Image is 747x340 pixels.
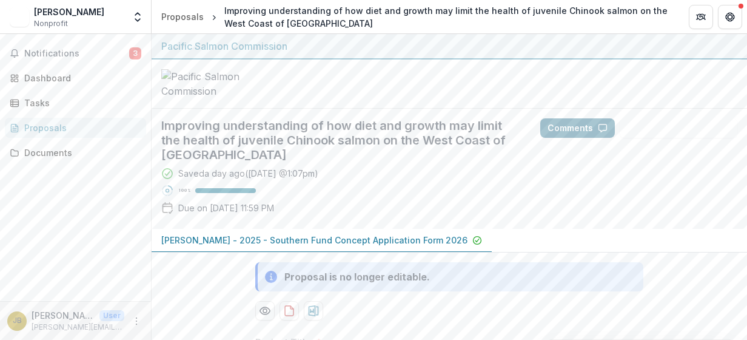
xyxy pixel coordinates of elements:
span: Nonprofit [34,18,68,29]
div: Proposal is no longer editable. [284,270,430,284]
button: Preview 019d5666-a72c-460f-9bc7-c4ad8b65ea83-0.pdf [255,301,275,321]
p: Due on [DATE] 11:59 PM [178,202,274,214]
div: Proposals [161,10,204,23]
div: Dashboard [24,72,136,84]
button: Comments [540,118,615,138]
div: Pacific Salmon Commission [161,39,737,53]
button: Partners [689,5,713,29]
p: [PERSON_NAME] - 2025 - Southern Fund Concept Application Form 2026 [161,234,467,246]
a: Tasks [5,93,146,113]
p: [PERSON_NAME] [32,309,95,322]
a: Dashboard [5,68,146,88]
button: Answer Suggestions [620,118,737,138]
span: Notifications [24,49,129,59]
img: Pacific Salmon Commission [161,69,283,98]
a: Proposals [5,118,146,138]
button: More [129,314,144,328]
button: Get Help [718,5,742,29]
div: Proposals [24,121,136,134]
div: [PERSON_NAME] [34,5,104,18]
div: Documents [24,146,136,159]
div: Improving understanding of how diet and growth may limit the health of juvenile Chinook salmon on... [224,4,669,30]
img: Jessy Bokvist [10,7,29,27]
a: Proposals [156,8,209,25]
div: Jessy Bokvist [13,317,22,325]
p: User [99,310,124,321]
a: Documents [5,143,146,163]
button: download-proposal [304,301,323,321]
p: [PERSON_NAME][EMAIL_ADDRESS][DOMAIN_NAME] [32,322,124,333]
button: download-proposal [280,301,299,321]
h2: Improving understanding of how diet and growth may limit the health of juvenile Chinook salmon on... [161,118,521,162]
div: Saved a day ago ( [DATE] @ 1:07pm ) [178,167,318,180]
button: Notifications3 [5,44,146,63]
nav: breadcrumb [156,2,674,32]
div: Tasks [24,97,136,109]
button: Open entity switcher [129,5,146,29]
span: 3 [129,47,141,59]
p: 100 % [178,186,190,195]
